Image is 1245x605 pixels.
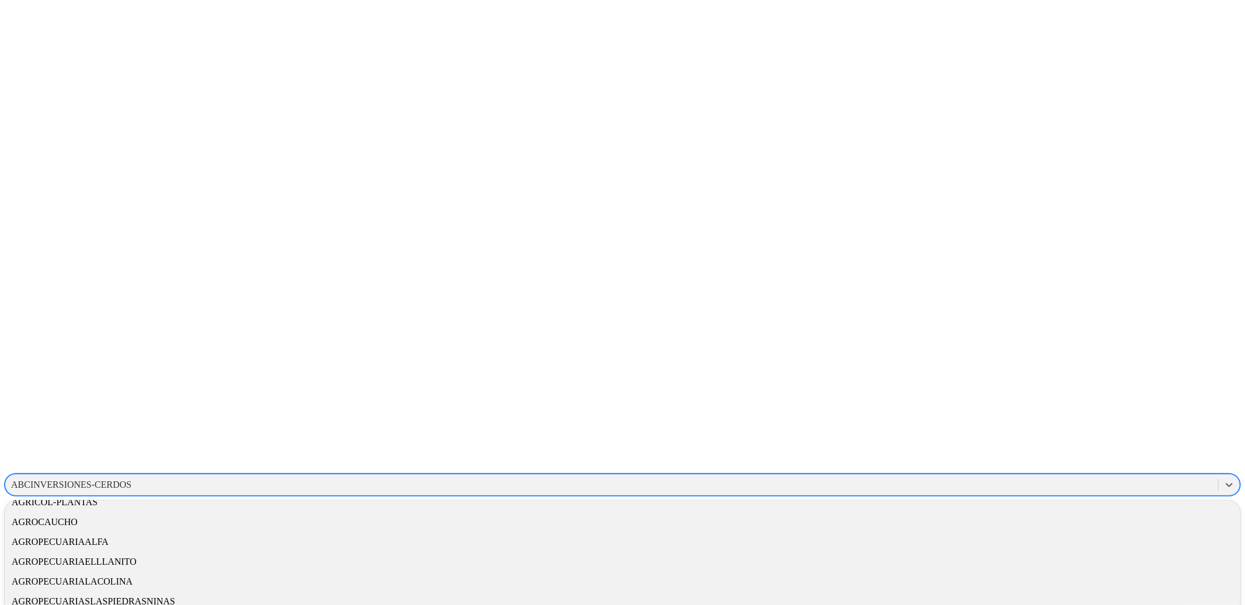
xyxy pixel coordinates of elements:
div: AGROPECUARIALACOLINA [5,572,1240,592]
div: ABCINVERSIONES-CERDOS [11,480,131,490]
div: AGROCAUCHO [5,512,1240,532]
div: AGROPECUARIAALFA [5,532,1240,552]
div: AGRICOL-PLANTAS [5,492,1240,512]
div: AGROPECUARIAELLLANITO [5,552,1240,572]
